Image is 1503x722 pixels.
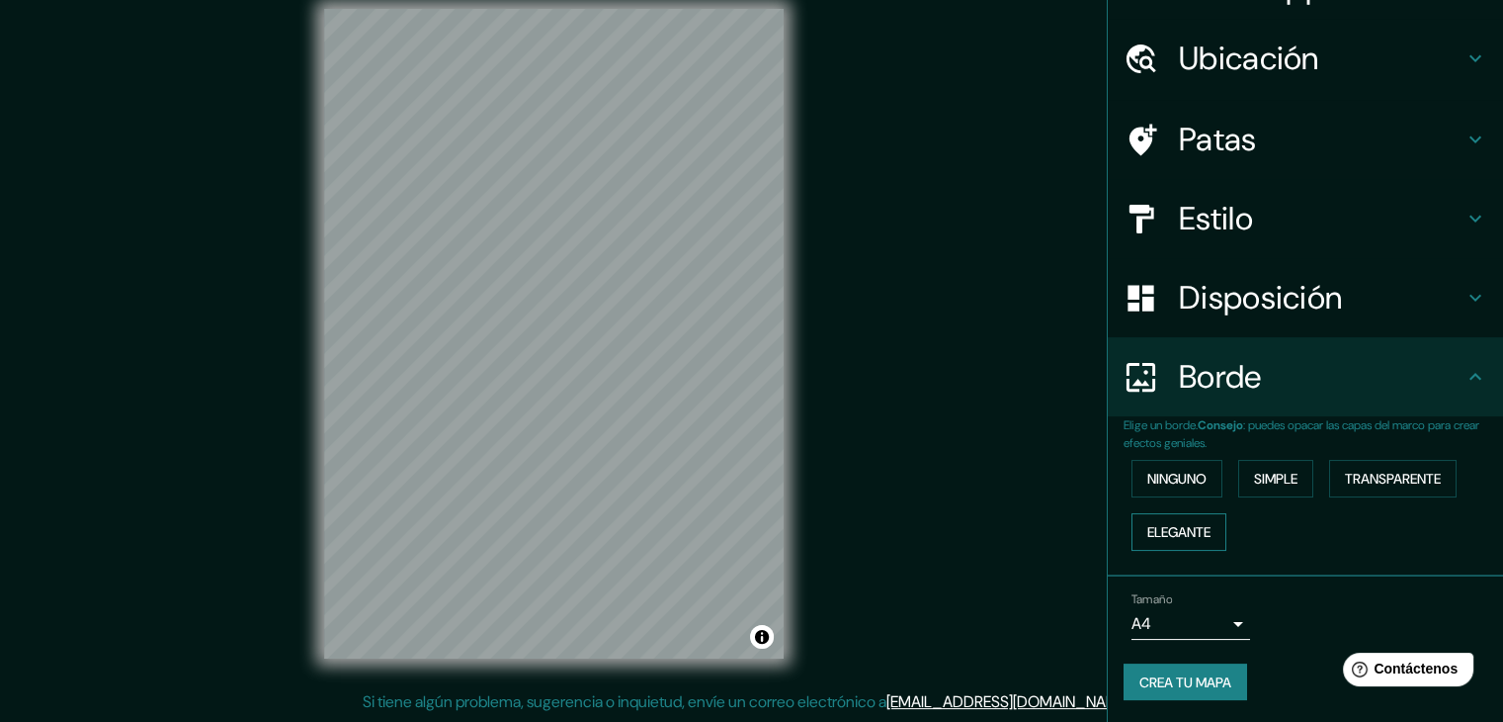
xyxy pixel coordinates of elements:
[1124,664,1247,701] button: Crea tu mapa
[1108,258,1503,337] div: Disposición
[1345,470,1441,488] font: Transparente
[1179,277,1342,318] font: Disposición
[1124,417,1198,433] font: Elige un borde.
[1179,119,1257,160] font: Patas
[1254,470,1297,488] font: Simple
[1179,38,1319,79] font: Ubicación
[1179,356,1262,398] font: Borde
[1131,591,1172,607] font: Tamaño
[1108,337,1503,416] div: Borde
[1131,608,1250,640] div: A4
[1238,460,1313,497] button: Simple
[1131,513,1226,551] button: Elegante
[886,691,1130,712] a: [EMAIL_ADDRESS][DOMAIN_NAME]
[1131,613,1151,634] font: A4
[1147,470,1207,488] font: Ninguno
[1124,417,1479,451] font: : puedes opacar las capas del marco para crear efectos geniales.
[1179,198,1253,239] font: Estilo
[1139,674,1231,691] font: Crea tu mapa
[1131,460,1222,497] button: Ninguno
[1329,460,1457,497] button: Transparente
[363,691,886,712] font: Si tiene algún problema, sugerencia o inquietud, envíe un correo electrónico a
[1327,645,1481,700] iframe: Lanzador de widgets de ayuda
[1198,417,1243,433] font: Consejo
[1108,19,1503,98] div: Ubicación
[750,625,774,649] button: Activar o desactivar atribución
[1108,100,1503,179] div: Patas
[1108,179,1503,258] div: Estilo
[1147,523,1211,541] font: Elegante
[324,9,784,659] canvas: Mapa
